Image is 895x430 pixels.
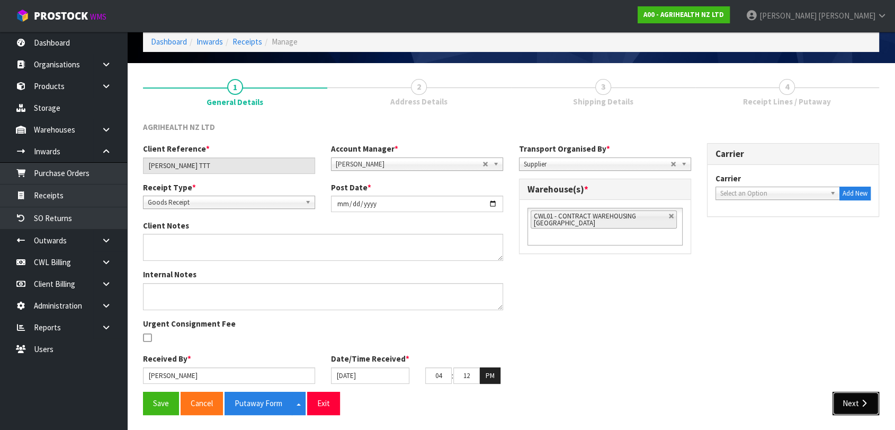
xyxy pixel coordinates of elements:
label: Transport Organised By [519,143,610,154]
button: Putaway Form [225,392,292,415]
input: MM [453,367,480,384]
label: Internal Notes [143,269,196,280]
input: HH [425,367,452,384]
a: A00 - AGRIHEALTH NZ LTD [638,6,730,23]
button: Next [833,392,879,415]
td: : [452,367,453,384]
label: Date/Time Received [331,353,409,364]
button: Save [143,392,179,415]
span: Shipping Details [573,96,633,107]
span: Address Details [390,96,448,107]
label: Post Date [331,182,371,193]
label: Client Reference [143,143,210,154]
span: 1 [227,79,243,95]
span: CWL01 - CONTRACT WAREHOUSING [GEOGRAPHIC_DATA] [534,212,636,227]
span: 2 [411,79,427,95]
h3: Carrier [715,149,871,159]
label: Carrier [715,173,741,184]
h3: Warehouse(s) [527,185,683,195]
input: Client Reference [143,157,315,174]
button: PM [480,367,500,384]
span: AGRIHEALTH NZ LTD [143,122,215,132]
span: ProStock [34,9,88,23]
span: Manage [272,37,298,47]
span: [PERSON_NAME] [759,11,817,21]
label: Client Notes [143,220,189,231]
label: Receipt Type [143,182,196,193]
a: Dashboard [151,37,187,47]
span: General Details [207,96,263,108]
button: Add New [839,187,871,200]
span: Supplier [524,158,670,171]
span: Receipt Lines / Putaway [743,96,831,107]
small: WMS [90,12,106,22]
img: cube-alt.png [16,9,29,22]
a: Receipts [232,37,262,47]
span: [PERSON_NAME] [336,158,482,171]
span: 3 [595,79,611,95]
a: Inwards [196,37,223,47]
span: [PERSON_NAME] [818,11,875,21]
strong: A00 - AGRIHEALTH NZ LTD [643,10,724,19]
span: Goods Receipt [148,196,301,209]
label: Account Manager [331,143,398,154]
label: Received By [143,353,191,364]
input: Date/Time received [331,367,409,384]
button: Cancel [181,392,223,415]
span: Select an Option [720,187,826,200]
span: 4 [779,79,795,95]
button: Exit [307,392,340,415]
label: Urgent Consignment Fee [143,318,236,329]
span: General Details [143,113,879,423]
